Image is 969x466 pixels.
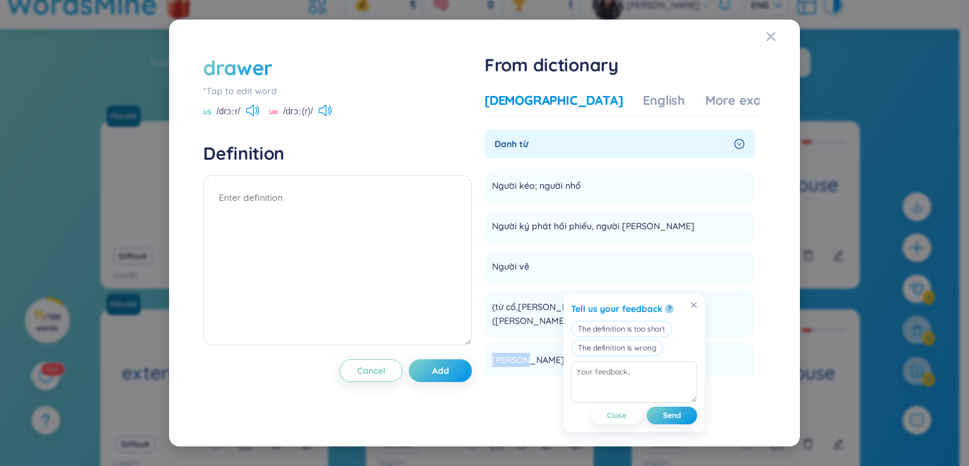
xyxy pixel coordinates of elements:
span: UK [269,107,278,117]
span: US [203,107,211,117]
span: /drɔːr/ [216,104,240,118]
div: English [643,92,685,109]
div: *Tap to edit word [203,84,472,98]
span: Người ký phát hối phiếu, người [PERSON_NAME] [492,219,695,234]
span: right-circle [734,139,744,149]
div: drawer [203,54,273,81]
div: [DEMOGRAPHIC_DATA] [484,92,623,109]
span: (từ cổ,[PERSON_NAME] cổ) người trích rượu ([PERSON_NAME] rượu, bia ở [PERSON_NAME]) [492,300,731,328]
span: [PERSON_NAME] [492,353,565,368]
span: Người kéo; người nhổ [492,179,581,194]
span: Add [432,364,449,377]
span: Cancel [357,364,385,377]
span: Danh từ [495,137,729,151]
span: Người vẽ [492,260,529,275]
div: More examples [705,92,797,109]
h4: Definition [203,142,472,165]
span: chest of drawers [507,374,578,386]
span: /drɔː(r)/ [283,104,313,118]
h1: From dictionary [484,54,760,76]
button: Close [766,20,800,54]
